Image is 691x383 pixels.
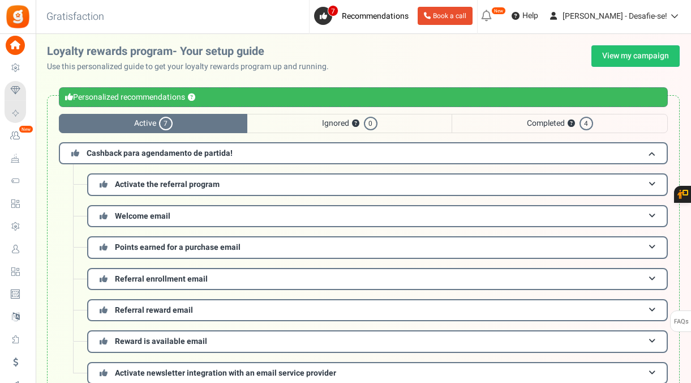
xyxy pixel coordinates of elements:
span: Cashback para agendamento de partida! [87,147,233,159]
a: View my campaign [591,45,680,67]
span: Help [520,10,538,22]
span: [PERSON_NAME] - Desafie-se! [563,10,667,22]
a: Help [507,7,543,25]
span: Active [59,114,247,133]
button: ? [568,120,575,127]
span: Welcome email [115,210,170,222]
h3: Gratisfaction [34,6,117,28]
span: Referral reward email [115,304,193,316]
span: Points earned for a purchase email [115,241,241,253]
h2: Loyalty rewards program- Your setup guide [47,45,338,58]
span: Completed [452,114,668,133]
span: FAQs [673,311,689,333]
a: New [5,126,31,146]
span: 7 [159,117,173,130]
span: Activate the referral program [115,178,220,190]
span: Reward is available email [115,335,207,347]
a: 7 Recommendations [314,7,413,25]
button: ? [188,94,195,101]
span: Referral enrollment email [115,273,208,285]
span: Recommendations [342,10,409,22]
span: Ignored [247,114,452,133]
span: Activate newsletter integration with an email service provider [115,367,336,379]
span: 7 [328,5,338,16]
img: Gratisfaction [5,4,31,29]
span: 0 [364,117,377,130]
em: New [19,125,33,133]
p: Use this personalized guide to get your loyalty rewards program up and running. [47,61,338,73]
span: 4 [580,117,593,130]
div: Personalized recommendations [59,87,668,107]
a: Book a call [418,7,473,25]
button: ? [352,120,359,127]
em: New [491,7,506,15]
